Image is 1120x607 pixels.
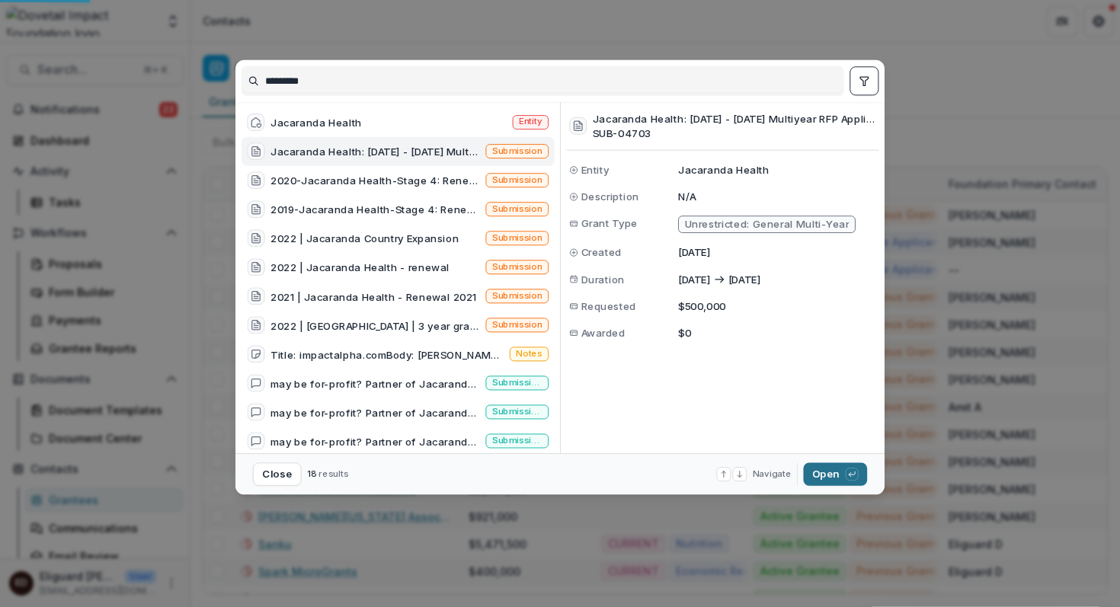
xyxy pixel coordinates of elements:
button: Close [253,462,302,485]
span: Submission comment [492,407,542,417]
span: Grant Type [581,216,638,231]
span: Submission [492,319,542,330]
p: [DATE] [678,244,876,260]
span: Unrestricted: General Multi-Year [685,219,850,231]
span: Navigate [753,468,791,481]
span: Submission [492,261,542,272]
p: N/A [678,189,876,204]
div: may be for-profit? Partner of Jacaranda for referring PROMPTS emergencies; [270,404,480,420]
div: 2022 | [GEOGRAPHIC_DATA] | 3 year grant - SURGE | Year 1 [270,318,480,333]
span: Submission comment [492,377,542,388]
span: Submission [492,203,542,214]
span: Duration [581,271,625,286]
div: 2021 | Jacaranda Health - Renewal 2021 [270,289,477,304]
span: Entity [519,117,542,127]
div: Jacaranda Health: [DATE] - [DATE] Multiyear RFP Application [270,144,480,159]
span: Submission [492,232,542,243]
span: Requested [581,299,636,314]
span: Entity [581,162,610,177]
div: may be for-profit? Partner of Jacaranda for referring PROMPTS emergencies; [270,433,480,449]
span: Submission [492,290,542,301]
button: toggle filters [850,66,878,95]
h3: Jacaranda Health: [DATE] - [DATE] Multiyear RFP Application [593,110,876,126]
p: Jacaranda Health [678,162,876,177]
div: Title: impactalpha.comBody: [PERSON_NAME] on the spin-out of Jacaranda Maternity - [URL][DOMAIN_N... [270,347,504,362]
div: may be for-profit? Partner of Jacaranda for referring PROMPTS emergencies; [270,375,480,391]
div: 2020-Jacaranda Health-Stage 4: Renewal [270,173,480,188]
span: results [318,468,348,479]
span: Awarded [581,325,626,340]
div: 2022 | Jacaranda Health - renewal [270,260,450,275]
span: 18 [307,468,316,479]
p: $0 [678,325,876,340]
span: Submission comment [492,436,542,446]
span: Notes [516,348,542,359]
div: Jacaranda Health [270,115,362,130]
h3: SUB-04703 [593,126,876,141]
p: [DATE] [678,271,711,286]
span: Created [581,244,622,260]
p: $500,000 [678,299,876,314]
span: Submission [492,145,542,156]
p: [DATE] [728,271,761,286]
div: 2019-Jacaranda Health-Stage 4: Renewal [270,202,480,217]
button: Open [803,462,867,485]
span: Description [581,189,639,204]
div: 2022 | Jacaranda Country Expansion [270,231,459,246]
span: Submission [492,174,542,185]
